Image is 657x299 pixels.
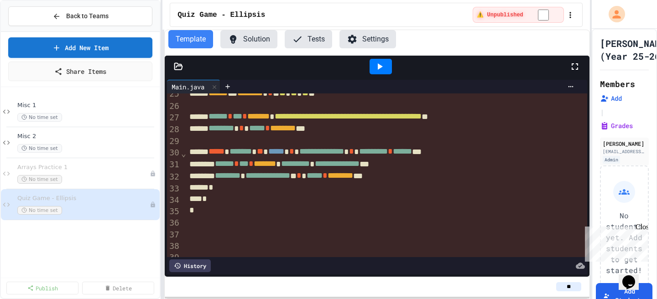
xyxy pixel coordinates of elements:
div: 31 [167,159,181,170]
div: 35 [167,206,181,217]
span: Fold line [181,149,187,158]
span: Back to Teams [66,11,109,21]
div: 39 [167,252,181,263]
button: Back to Teams [8,6,152,26]
span: Misc 2 [17,133,158,140]
div: 30 [167,147,181,159]
a: Delete [82,282,154,294]
button: Add [600,94,622,103]
div: 25 [167,88,181,100]
button: Tests [285,30,332,48]
span: Arrays Practice 1 [17,164,150,171]
h2: Members [600,77,635,90]
span: ⚠️ Unpublished [477,11,523,19]
span: No time set [17,206,62,215]
span: No time set [17,144,62,153]
div: Admin [603,156,620,164]
div: ⚠️ Students cannot see this content! Click the toggle to publish it and make it visible to your c... [473,7,563,23]
div: 26 [167,100,181,112]
p: No students yet. Add students to get started! [606,210,642,276]
span: Quiz Game - Ellipsis [17,195,150,202]
div: My Account [599,4,627,25]
div: Unpublished [150,170,156,177]
div: 32 [167,171,181,183]
iframe: chat widget [619,263,648,290]
iframe: chat widget [581,223,648,262]
div: 29 [167,135,181,147]
div: Main.java [167,80,220,93]
button: Solution [220,30,277,48]
div: 27 [167,112,181,124]
input: publish toggle [527,10,560,21]
button: Grades [600,121,633,130]
div: Main.java [167,82,209,92]
div: [PERSON_NAME] [603,139,646,148]
div: [EMAIL_ADDRESS][DOMAIN_NAME] [603,148,646,155]
div: Unpublished [150,201,156,208]
a: Share Items [8,62,152,81]
div: 38 [167,240,181,252]
button: Settings [339,30,396,48]
div: Chat with us now!Close [4,4,63,58]
button: Template [168,30,213,48]
div: 28 [167,124,181,135]
span: No time set [17,113,62,122]
div: 37 [167,229,181,240]
a: Add New Item [8,37,152,58]
span: Misc 1 [17,102,158,109]
span: Quiz Game - Ellipsis [177,10,265,21]
div: 33 [167,183,181,194]
span: | [600,107,605,118]
div: 36 [167,217,181,228]
a: Publish [6,282,78,294]
span: No time set [17,175,62,184]
div: 34 [167,194,181,206]
div: History [169,259,211,272]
